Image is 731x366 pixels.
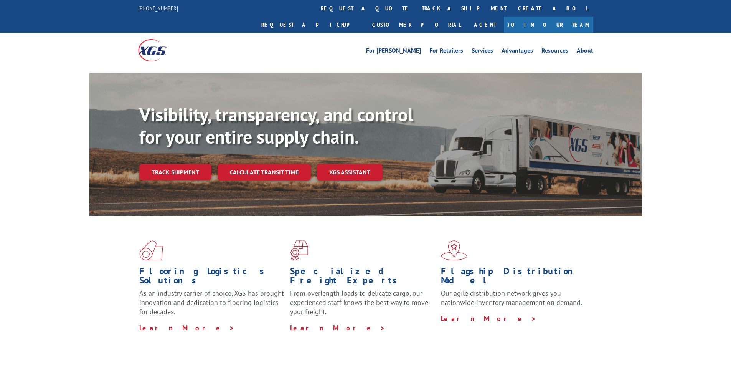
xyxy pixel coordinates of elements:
a: Advantages [502,48,533,56]
a: Learn More > [441,314,536,323]
a: XGS ASSISTANT [317,164,383,181]
a: For [PERSON_NAME] [366,48,421,56]
a: Services [472,48,493,56]
a: Track shipment [139,164,211,180]
h1: Specialized Freight Experts [290,267,435,289]
a: Learn More > [290,323,386,332]
img: xgs-icon-flagship-distribution-model-red [441,240,467,260]
a: Customer Portal [366,17,466,33]
img: xgs-icon-total-supply-chain-intelligence-red [139,240,163,260]
a: Agent [466,17,504,33]
a: About [577,48,593,56]
h1: Flooring Logistics Solutions [139,267,284,289]
p: From overlength loads to delicate cargo, our experienced staff knows the best way to move your fr... [290,289,435,323]
img: xgs-icon-focused-on-flooring-red [290,240,308,260]
h1: Flagship Distribution Model [441,267,586,289]
a: [PHONE_NUMBER] [138,4,178,12]
a: Request a pickup [256,17,366,33]
a: Resources [541,48,568,56]
a: For Retailers [429,48,463,56]
a: Calculate transit time [218,164,311,181]
b: Visibility, transparency, and control for your entire supply chain. [139,103,413,149]
a: Join Our Team [504,17,593,33]
span: Our agile distribution network gives you nationwide inventory management on demand. [441,289,582,307]
a: Learn More > [139,323,235,332]
span: As an industry carrier of choice, XGS has brought innovation and dedication to flooring logistics... [139,289,284,316]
